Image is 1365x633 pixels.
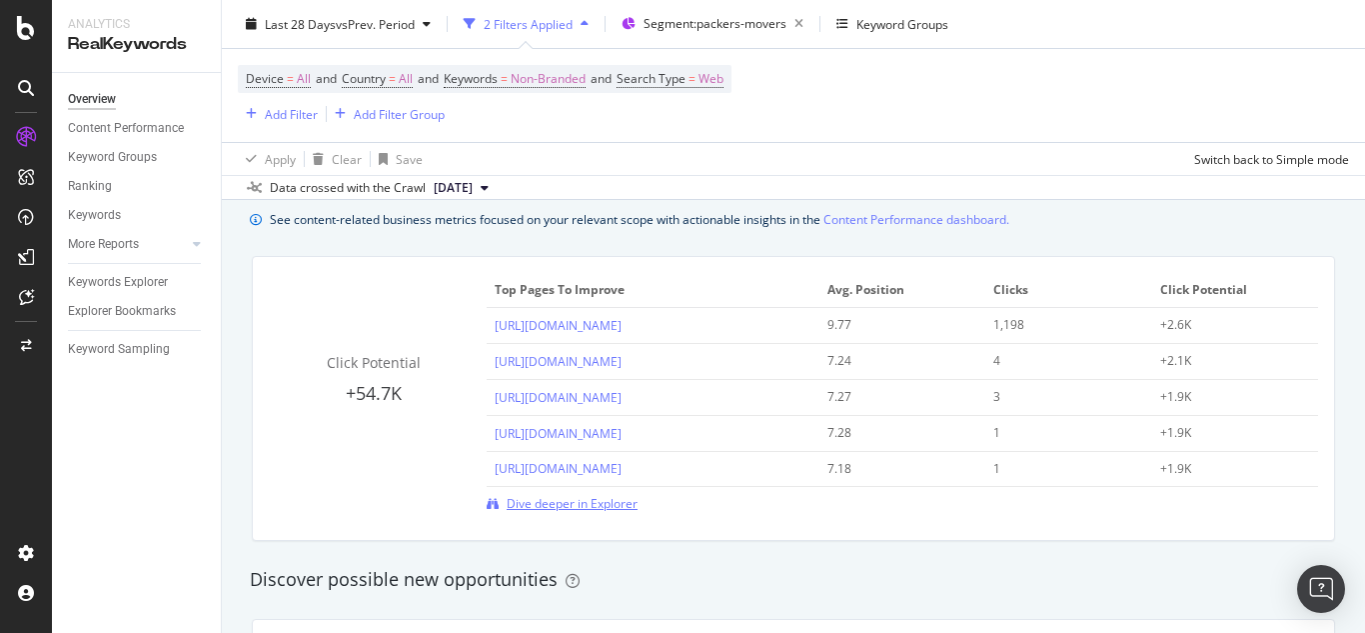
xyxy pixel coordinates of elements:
span: 2025 Aug. 4th [434,179,473,197]
span: Search Type [617,70,685,87]
a: Ranking [68,176,207,197]
button: 2 Filters Applied [456,8,597,40]
div: +1.9K [1160,388,1295,406]
button: Keyword Groups [828,8,956,40]
div: Keywords [68,205,121,226]
div: 7.24 [827,352,962,370]
span: = [688,70,695,87]
button: Add Filter [238,102,318,126]
a: Overview [68,89,207,110]
span: All [399,65,413,93]
button: Clear [305,143,362,175]
div: Switch back to Simple mode [1194,150,1349,167]
a: Keywords Explorer [68,272,207,293]
span: = [287,70,294,87]
div: Add Filter [265,105,318,122]
a: Keyword Groups [68,147,207,168]
span: Non-Branded [511,65,586,93]
a: [URL][DOMAIN_NAME] [495,389,622,406]
div: Overview [68,89,116,110]
div: See content-related business metrics focused on your relevant scope with actionable insights in the [270,209,1009,230]
span: Segment: packers-movers [644,15,786,32]
div: RealKeywords [68,33,205,56]
span: All [297,65,311,93]
div: 2 Filters Applied [484,15,573,32]
span: = [389,70,396,87]
span: and [591,70,612,87]
div: Clear [332,150,362,167]
span: Dive deeper in Explorer [507,495,638,512]
button: Last 28 DaysvsPrev. Period [238,8,439,40]
div: Ranking [68,176,112,197]
div: Add Filter Group [354,105,445,122]
div: Content Performance [68,118,184,139]
span: Keywords [444,70,498,87]
span: vs Prev. Period [336,15,415,32]
div: Data crossed with the Crawl [270,179,426,197]
div: 3 [993,388,1128,406]
div: Keyword Groups [856,15,948,32]
button: Apply [238,143,296,175]
div: 7.27 [827,388,962,406]
a: Content Performance dashboard. [823,209,1009,230]
span: Country [342,70,386,87]
div: +2.6K [1160,316,1295,334]
a: [URL][DOMAIN_NAME] [495,460,622,477]
div: Keywords Explorer [68,272,168,293]
div: 1,198 [993,316,1128,334]
button: Save [371,143,423,175]
div: Explorer Bookmarks [68,301,176,322]
span: Clicks [993,281,1138,299]
span: Last 28 Days [265,15,336,32]
div: Keyword Groups [68,147,157,168]
div: 1 [993,460,1128,478]
div: info banner [250,209,1337,230]
div: 7.18 [827,460,962,478]
div: Save [396,150,423,167]
button: [DATE] [426,176,497,200]
span: = [501,70,508,87]
span: +54.7K [346,381,402,405]
span: Click Potential [1160,281,1305,299]
div: Discover possible new opportunities [250,567,1337,593]
div: +2.1K [1160,352,1295,370]
button: Segment:packers-movers [614,8,811,40]
button: Switch back to Simple mode [1186,143,1349,175]
span: and [418,70,439,87]
a: [URL][DOMAIN_NAME] [495,425,622,442]
div: Keyword Sampling [68,339,170,360]
a: [URL][DOMAIN_NAME] [495,353,622,370]
a: Content Performance [68,118,207,139]
div: More Reports [68,234,139,255]
a: Dive deeper in Explorer [487,495,638,512]
a: More Reports [68,234,187,255]
a: [URL][DOMAIN_NAME] [495,317,622,334]
div: Apply [265,150,296,167]
span: and [316,70,337,87]
span: Web [698,65,723,93]
span: Top pages to improve [495,281,806,299]
div: 4 [993,352,1128,370]
span: Avg. Position [827,281,972,299]
div: Open Intercom Messenger [1297,565,1345,613]
a: Explorer Bookmarks [68,301,207,322]
div: +1.9K [1160,424,1295,442]
button: Add Filter Group [327,102,445,126]
div: Analytics [68,16,205,33]
a: Keyword Sampling [68,339,207,360]
div: 9.77 [827,316,962,334]
span: Click Potential [327,353,421,372]
span: Device [246,70,284,87]
div: +1.9K [1160,460,1295,478]
div: 1 [993,424,1128,442]
a: Keywords [68,205,207,226]
div: 7.28 [827,424,962,442]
